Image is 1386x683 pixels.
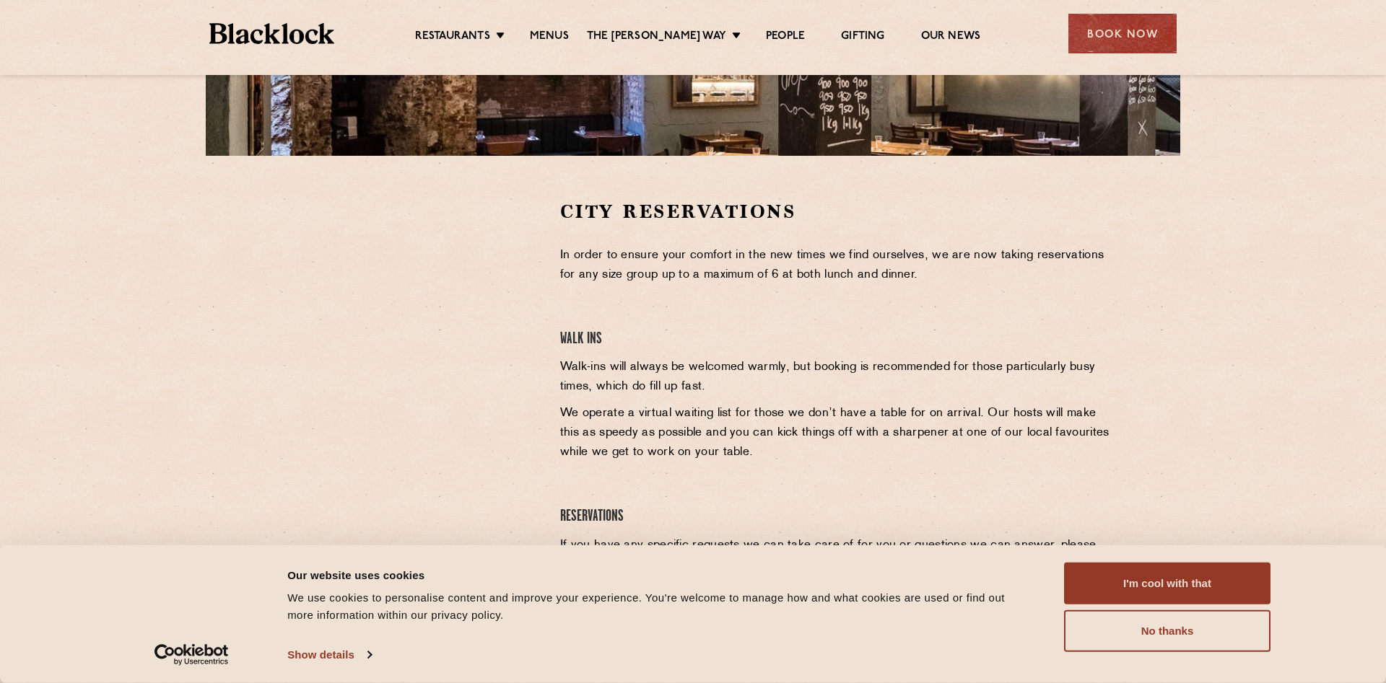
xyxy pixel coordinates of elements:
[1064,563,1270,604] button: I'm cool with that
[560,199,1114,224] h2: City Reservations
[921,30,981,45] a: Our News
[560,536,1114,575] p: If you have any specific requests we can take care of for you or questions we can answer, please ...
[1068,14,1177,53] div: Book Now
[415,30,490,45] a: Restaurants
[560,507,1114,526] h4: Reservations
[128,644,255,666] a: Usercentrics Cookiebot - opens in a new window
[560,404,1114,462] p: We operate a virtual waiting list for those we don’t have a table for on arrival. Our hosts will ...
[841,30,884,45] a: Gifting
[766,30,805,45] a: People
[287,589,1032,624] div: We use cookies to personalise content and improve your experience. You're welcome to manage how a...
[530,30,569,45] a: Menus
[560,246,1114,285] p: In order to ensure your comfort in the new times we find ourselves, we are now taking reservation...
[287,644,371,666] a: Show details
[560,358,1114,397] p: Walk-ins will always be welcomed warmly, but booking is recommended for those particularly busy t...
[587,30,726,45] a: The [PERSON_NAME] Way
[287,566,1032,583] div: Our website uses cookies
[1064,610,1270,652] button: No thanks
[560,330,1114,349] h4: Walk Ins
[209,23,334,44] img: BL_Textured_Logo-footer-cropped.svg
[325,199,487,416] iframe: OpenTable make booking widget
